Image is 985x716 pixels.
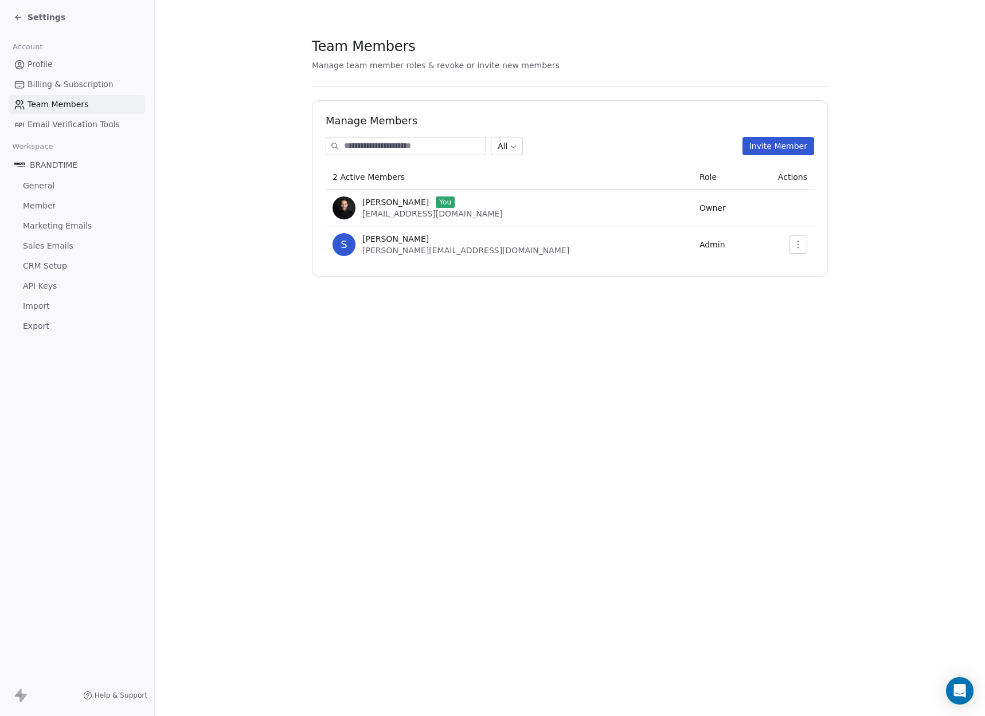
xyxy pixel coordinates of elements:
a: Member [9,196,145,215]
span: Email Verification Tools [28,119,120,131]
a: Help & Support [83,691,147,700]
a: API Keys [9,277,145,296]
a: Import [9,297,145,316]
span: Marketing Emails [23,220,92,232]
span: You [436,196,455,208]
span: Help & Support [95,691,147,700]
h1: Manage Members [326,114,814,128]
span: CRM Setup [23,260,67,272]
span: Role [699,172,717,182]
span: Manage team member roles & revoke or invite new members [312,61,560,70]
span: Owner [699,203,726,213]
span: General [23,180,54,192]
a: Export [9,317,145,336]
span: Team Members [28,99,88,111]
span: Member [23,200,56,212]
span: Settings [28,11,65,23]
span: S [333,233,355,256]
a: General [9,176,145,195]
div: Open Intercom Messenger [946,677,974,705]
span: Sales Emails [23,240,73,252]
span: [EMAIL_ADDRESS][DOMAIN_NAME] [362,209,503,218]
a: Profile [9,55,145,74]
span: Export [23,320,49,332]
a: Marketing Emails [9,217,145,235]
span: API Keys [23,280,57,292]
span: Account [7,38,48,56]
img: Kopie%20van%20LOGO%20BRNDTIME%20WIT%20PNG%20(1).png [14,159,25,171]
a: Team Members [9,95,145,114]
a: Sales Emails [9,237,145,255]
a: Settings [14,11,65,23]
span: Actions [778,172,807,182]
span: Workspace [7,138,58,155]
a: CRM Setup [9,257,145,276]
span: Admin [699,240,725,249]
span: Team Members [312,38,416,55]
span: Billing & Subscription [28,78,114,91]
span: [PERSON_NAME] [362,233,429,245]
a: Email Verification Tools [9,115,145,134]
span: Import [23,300,49,312]
span: Profile [28,58,53,70]
span: 2 Active Members [333,172,405,182]
a: Billing & Subscription [9,75,145,94]
button: Invite Member [742,137,814,155]
span: [PERSON_NAME][EMAIL_ADDRESS][DOMAIN_NAME] [362,246,569,255]
span: [PERSON_NAME] [362,196,429,208]
span: BRANDTIME [30,159,77,171]
img: 6qWlay7cFVEPugG9_UMYdUBSY9Y9_9zG46VGGZT7IWc [333,196,355,219]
